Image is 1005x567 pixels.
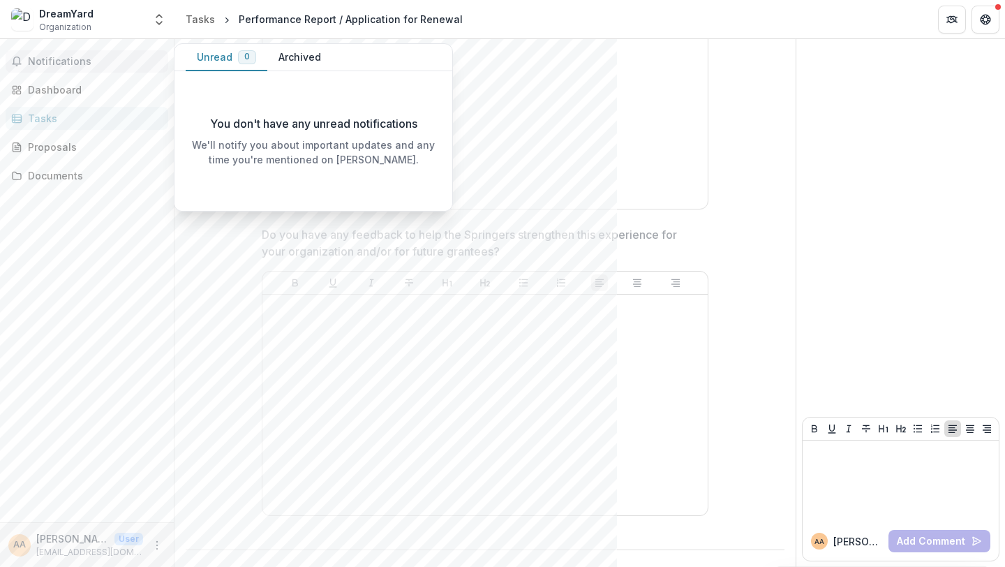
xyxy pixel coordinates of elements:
[28,82,157,97] div: Dashboard
[909,420,926,437] button: Bullet List
[149,537,165,554] button: More
[875,420,892,437] button: Heading 1
[971,6,999,34] button: Get Help
[814,538,824,545] div: Annie Abram
[210,115,417,132] p: You don't have any unread notifications
[6,50,168,73] button: Notifications
[629,274,646,291] button: Align Center
[36,531,109,546] p: [PERSON_NAME]
[39,6,94,21] div: DreamYard
[180,9,468,29] nav: breadcrumb
[267,44,332,71] button: Archived
[180,9,221,29] a: Tasks
[244,52,250,61] span: 0
[401,274,417,291] button: Strike
[893,420,909,437] button: Heading 2
[186,138,441,167] p: We'll notify you about important updates and any time you're mentioned on [PERSON_NAME].
[36,546,143,559] p: [EMAIL_ADDRESS][DOMAIN_NAME]
[186,44,267,71] button: Unread
[11,8,33,31] img: DreamYard
[6,107,168,130] a: Tasks
[13,540,26,550] div: Annie Abram
[806,420,823,437] button: Bold
[28,140,157,154] div: Proposals
[591,274,608,291] button: Align Left
[824,420,840,437] button: Underline
[858,420,874,437] button: Strike
[6,164,168,187] a: Documents
[439,274,456,291] button: Heading 1
[6,78,168,101] a: Dashboard
[325,274,341,291] button: Underline
[28,168,157,183] div: Documents
[363,274,380,291] button: Italicize
[239,12,463,27] div: Performance Report / Application for Renewal
[477,274,493,291] button: Heading 2
[667,274,684,291] button: Align Right
[186,12,215,27] div: Tasks
[927,420,944,437] button: Ordered List
[114,533,143,545] p: User
[978,420,995,437] button: Align Right
[39,21,91,34] span: Organization
[944,420,961,437] button: Align Left
[962,420,978,437] button: Align Center
[888,530,990,552] button: Add Comment
[262,226,700,260] p: Do you have any feedback to help the Springers strengthen this experience for your organization a...
[287,274,304,291] button: Bold
[149,6,169,34] button: Open entity switcher
[553,274,569,291] button: Ordered List
[515,274,532,291] button: Bullet List
[28,111,157,126] div: Tasks
[938,6,966,34] button: Partners
[833,534,883,549] p: [PERSON_NAME]
[840,420,857,437] button: Italicize
[6,135,168,159] a: Proposals
[28,56,163,68] span: Notifications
